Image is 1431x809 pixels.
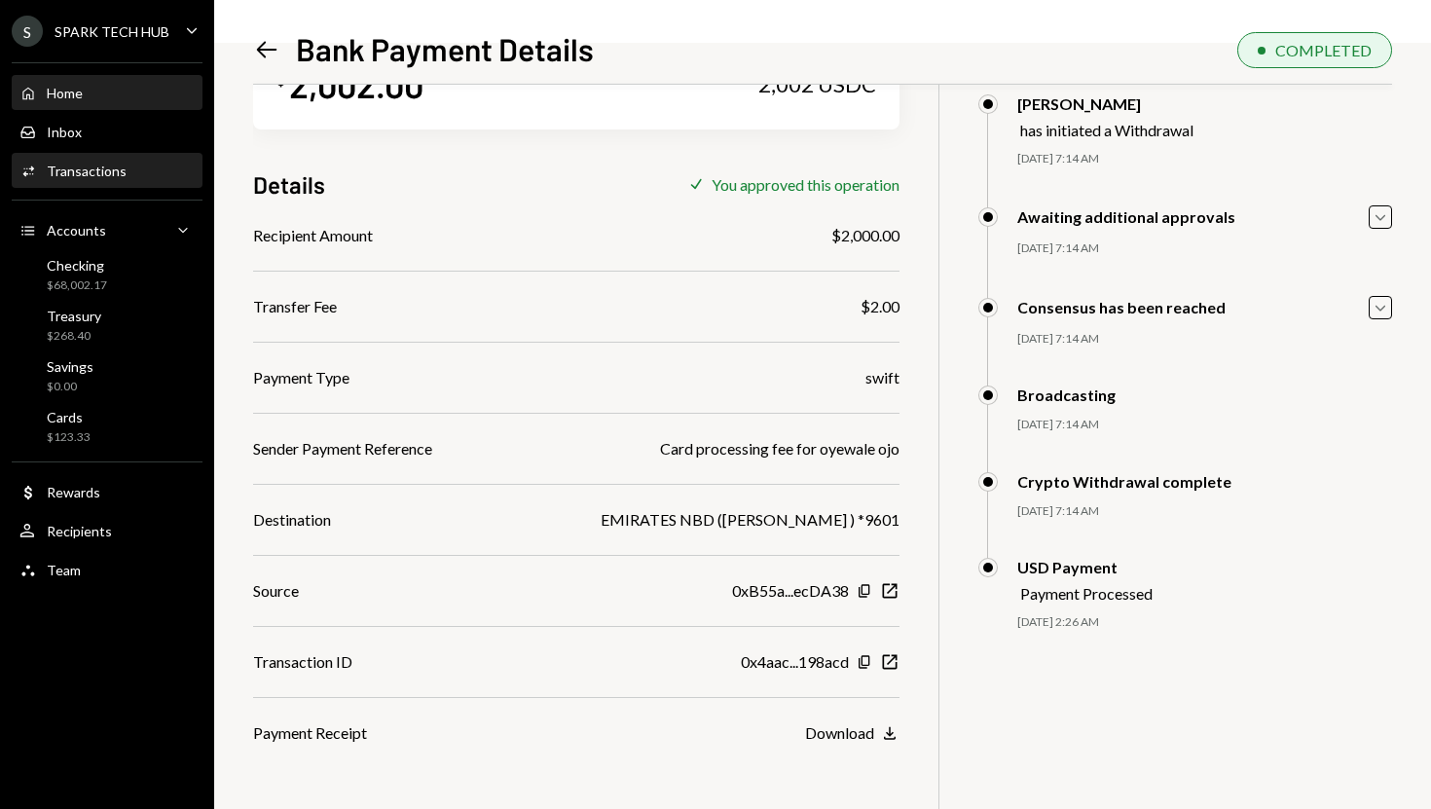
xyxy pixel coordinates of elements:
a: Inbox [12,114,202,149]
div: Sender Payment Reference [253,437,432,460]
div: USD Payment [1017,558,1153,576]
a: Savings$0.00 [12,352,202,399]
div: Transfer Fee [253,295,337,318]
div: Consensus has been reached [1017,298,1226,316]
div: [DATE] 7:14 AM [1017,503,1392,520]
div: Download [805,723,874,742]
div: Treasury [47,308,101,324]
div: $2,000.00 [831,224,899,247]
div: Crypto Withdrawal complete [1017,472,1231,491]
div: Source [253,579,299,603]
div: Payment Type [253,366,349,389]
div: You approved this operation [712,175,899,194]
div: Savings [47,358,93,375]
div: [DATE] 7:14 AM [1017,151,1392,167]
div: $68,002.17 [47,277,107,294]
h1: Bank Payment Details [296,29,594,68]
a: Home [12,75,202,110]
div: [PERSON_NAME] [1017,94,1193,113]
div: Team [47,562,81,578]
div: Transactions [47,163,127,179]
a: Accounts [12,212,202,247]
div: Checking [47,257,107,274]
a: Treasury$268.40 [12,302,202,349]
div: Recipient Amount [253,224,373,247]
div: Transaction ID [253,650,352,674]
div: Home [47,85,83,101]
div: Payment Processed [1020,584,1153,603]
h3: Details [253,168,325,201]
div: Destination [253,508,331,532]
div: [DATE] 7:14 AM [1017,417,1392,433]
div: Inbox [47,124,82,140]
div: Broadcasting [1017,386,1116,404]
div: EMIRATES NBD ([PERSON_NAME] ) *9601 [601,508,899,532]
div: swift [865,366,899,389]
div: [DATE] 7:14 AM [1017,240,1392,257]
a: Checking$68,002.17 [12,251,202,298]
div: Accounts [47,222,106,239]
div: Cards [47,409,91,425]
a: Team [12,552,202,587]
div: has initiated a Withdrawal [1020,121,1193,139]
div: Recipients [47,523,112,539]
div: [DATE] 7:14 AM [1017,331,1392,348]
a: Rewards [12,474,202,509]
div: Payment Receipt [253,721,367,745]
button: Download [805,723,899,745]
a: Transactions [12,153,202,188]
div: SPARK TECH HUB [55,23,169,40]
div: [DATE] 2:26 AM [1017,614,1392,631]
div: $268.40 [47,328,101,345]
a: Recipients [12,513,202,548]
div: $2.00 [861,295,899,318]
a: Cards$123.33 [12,403,202,450]
div: $123.33 [47,429,91,446]
div: $0.00 [47,379,93,395]
div: 0xB55a...ecDA38 [732,579,849,603]
div: 0x4aac...198acd [741,650,849,674]
div: Awaiting additional approvals [1017,207,1235,226]
div: COMPLETED [1275,41,1372,59]
div: S [12,16,43,47]
div: Rewards [47,484,100,500]
div: Card processing fee for oyewale ojo [660,437,899,460]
